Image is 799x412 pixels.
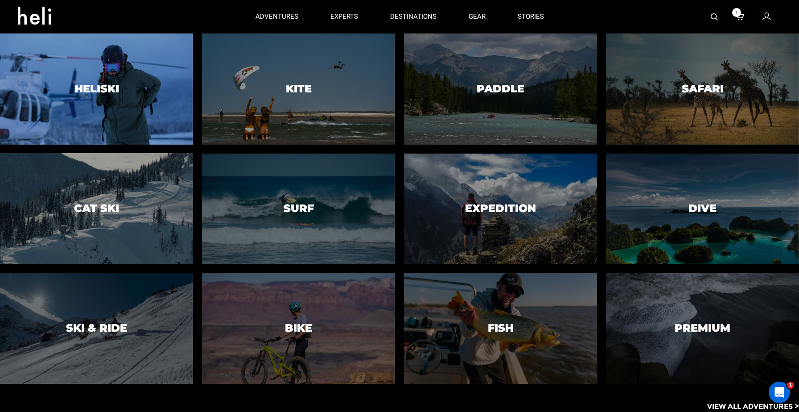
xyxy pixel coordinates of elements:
iframe: Intercom live chat [769,382,790,403]
h3: Kite [286,83,312,95]
h3: Fish [488,323,514,334]
img: search-bar-icon.svg [711,13,718,21]
h3: Safari [682,83,724,95]
p: adventures [255,12,298,21]
h3: Expedition [465,203,536,214]
h3: Surf [284,203,314,214]
h3: Premium [675,323,730,334]
span: 1 [732,8,741,17]
span: 1 [787,382,794,389]
h3: Heliski [74,83,119,95]
p: View All Adventures > [707,402,799,412]
h3: Cat Ski [74,203,119,214]
h3: Bike [285,323,312,334]
p: destinations [390,12,437,21]
h3: Dive [688,203,717,214]
a: PremiumPremium image [606,273,799,384]
h3: Paddle [477,83,524,95]
p: experts [330,12,358,21]
h3: Ski & Ride [66,323,127,334]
